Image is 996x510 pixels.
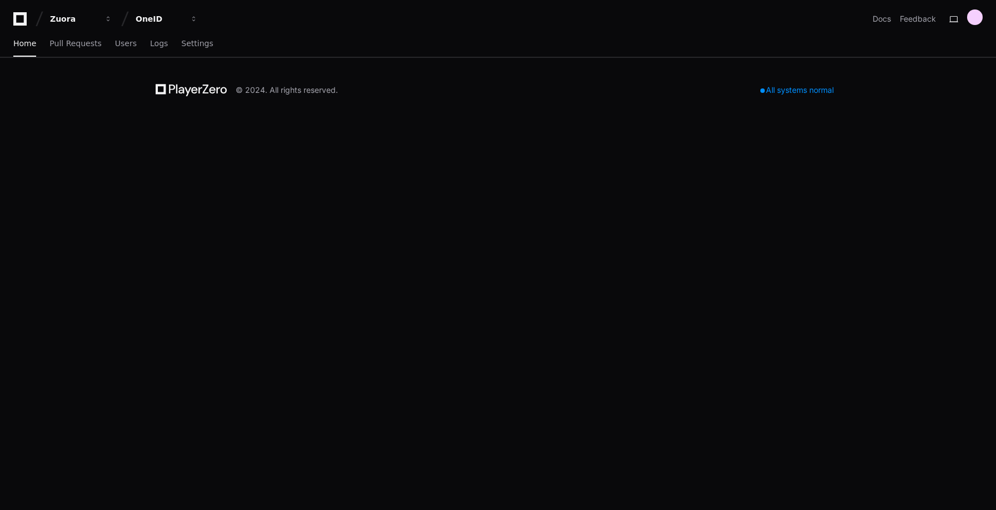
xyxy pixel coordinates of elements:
[150,40,168,47] span: Logs
[13,31,36,57] a: Home
[50,13,98,24] div: Zuora
[900,13,936,24] button: Feedback
[754,82,840,98] div: All systems normal
[236,85,338,96] div: © 2024. All rights reserved.
[181,40,213,47] span: Settings
[150,31,168,57] a: Logs
[13,40,36,47] span: Home
[131,9,202,29] button: OneID
[181,31,213,57] a: Settings
[115,31,137,57] a: Users
[115,40,137,47] span: Users
[49,40,101,47] span: Pull Requests
[873,13,891,24] a: Docs
[49,31,101,57] a: Pull Requests
[136,13,183,24] div: OneID
[46,9,117,29] button: Zuora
